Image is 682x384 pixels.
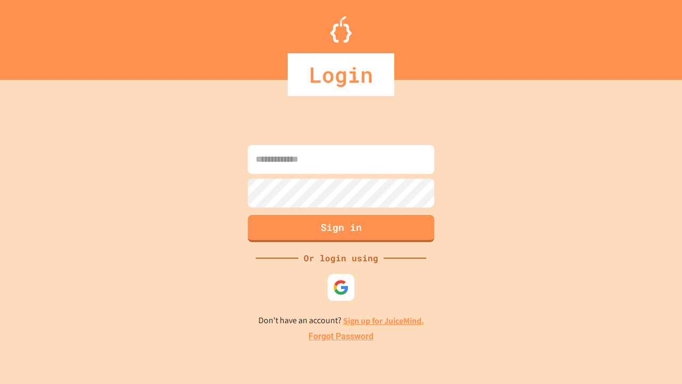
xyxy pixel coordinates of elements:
[343,315,424,326] a: Sign up for JuiceMind.
[298,252,384,265] div: Or login using
[308,330,374,343] a: Forgot Password
[248,215,434,242] button: Sign in
[288,53,394,96] div: Login
[594,295,671,340] iframe: chat widget
[637,341,671,373] iframe: chat widget
[333,279,349,295] img: google-icon.svg
[258,314,424,327] p: Don't have an account?
[330,16,352,43] img: Logo.svg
